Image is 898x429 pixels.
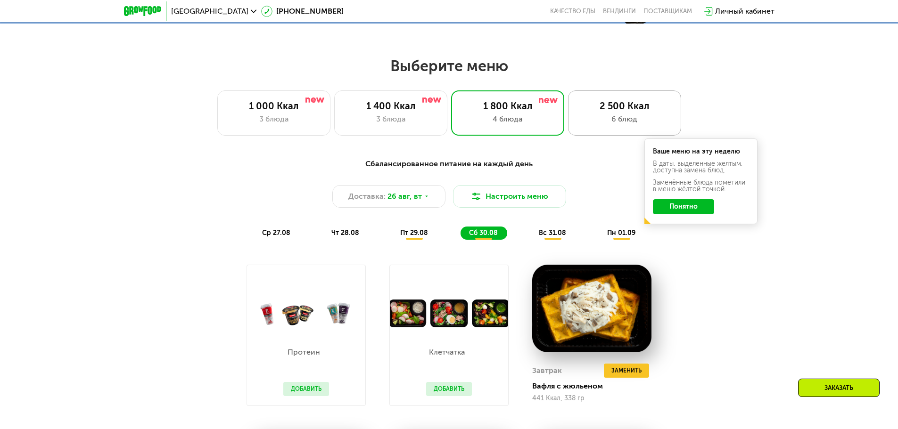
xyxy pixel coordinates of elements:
[532,395,651,402] div: 441 Ккал, 338 гр
[344,100,437,112] div: 1 400 Ккал
[603,8,636,15] a: Вендинги
[426,382,472,396] button: Добавить
[30,57,868,75] h2: Выберите меню
[653,179,749,193] div: Заменённые блюда пометили в меню жёлтой точкой.
[400,229,428,237] span: пт 29.08
[550,8,595,15] a: Качество еды
[539,229,566,237] span: вс 31.08
[344,113,437,125] div: 3 блюда
[532,381,659,391] div: Вафля с жюльеном
[171,8,248,15] span: [GEOGRAPHIC_DATA]
[453,185,566,208] button: Настроить меню
[798,379,880,397] div: Заказать
[611,366,642,375] span: Заменить
[387,191,422,202] span: 26 авг, вт
[331,229,359,237] span: чт 28.08
[283,382,329,396] button: Добавить
[532,364,562,378] div: Завтрак
[715,6,774,17] div: Личный кабинет
[578,113,671,125] div: 6 блюд
[578,100,671,112] div: 2 500 Ккал
[461,100,554,112] div: 1 800 Ккал
[653,148,749,155] div: Ваше меню на эту неделю
[469,229,498,237] span: сб 30.08
[653,161,749,174] div: В даты, выделенные желтым, доступна замена блюд.
[170,158,728,170] div: Сбалансированное питание на каждый день
[604,364,649,378] button: Заменить
[283,348,324,356] p: Протеин
[348,191,386,202] span: Доставка:
[607,229,635,237] span: пн 01.09
[227,100,321,112] div: 1 000 Ккал
[262,229,290,237] span: ср 27.08
[261,6,344,17] a: [PHONE_NUMBER]
[227,113,321,125] div: 3 блюда
[653,199,714,214] button: Понятно
[426,348,467,356] p: Клетчатка
[643,8,692,15] div: поставщикам
[461,113,554,125] div: 4 блюда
